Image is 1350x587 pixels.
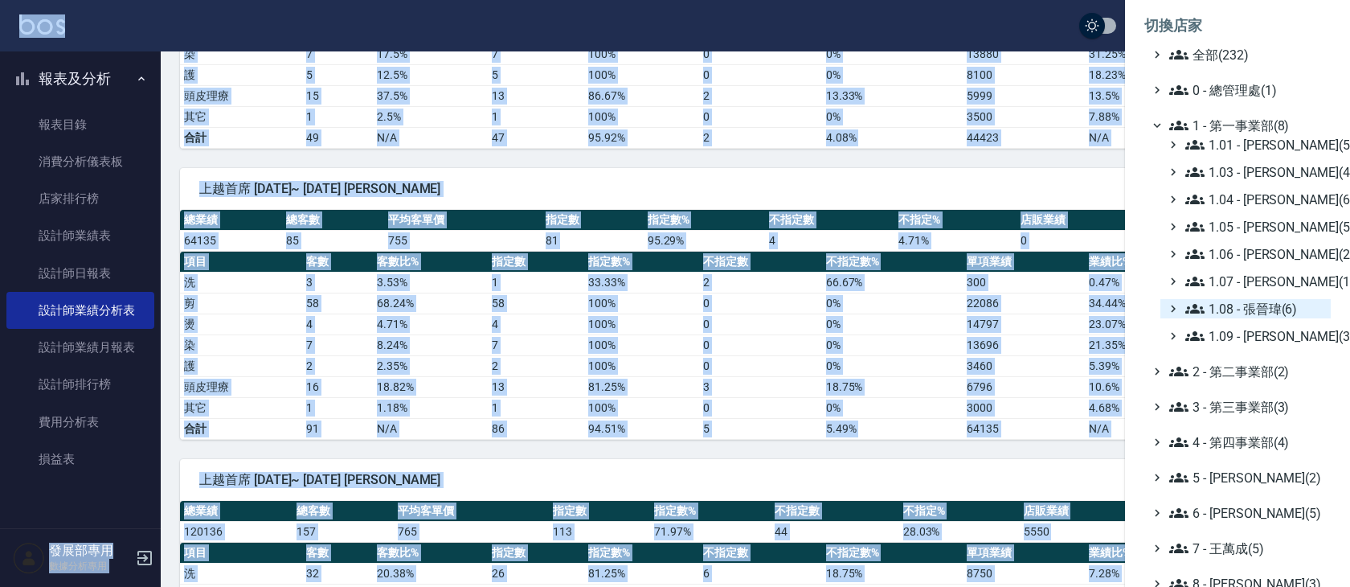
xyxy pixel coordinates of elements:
[1169,433,1324,452] span: 4 - 第四事業部(4)
[1185,190,1324,209] span: 1.04 - [PERSON_NAME](6)
[1169,362,1324,381] span: 2 - 第二事業部(2)
[1169,468,1324,487] span: 5 - [PERSON_NAME](2)
[1169,539,1324,558] span: 7 - 王萬成(5)
[1169,503,1324,523] span: 6 - [PERSON_NAME](5)
[1185,217,1324,236] span: 1.05 - [PERSON_NAME](5)
[1185,162,1324,182] span: 1.03 - [PERSON_NAME](4)
[1169,397,1324,417] span: 3 - 第三事業部(3)
[1185,272,1324,291] span: 1.07 - [PERSON_NAME](11)
[1185,326,1324,346] span: 1.09 - [PERSON_NAME](3)
[1144,6,1331,45] li: 切換店家
[1185,135,1324,154] span: 1.01 - [PERSON_NAME](5)
[1169,116,1324,135] span: 1 - 第一事業部(8)
[1185,299,1324,318] span: 1.08 - 張晉瑋(6)
[1169,45,1324,64] span: 全部(232)
[1169,80,1324,100] span: 0 - 總管理處(1)
[1185,244,1324,264] span: 1.06 - [PERSON_NAME](2)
